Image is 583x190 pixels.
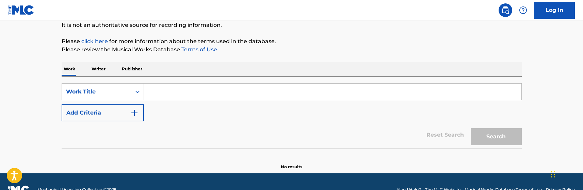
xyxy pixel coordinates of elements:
[501,6,509,14] img: search
[66,88,127,96] div: Work Title
[180,46,217,53] a: Terms of Use
[8,5,34,15] img: MLC Logo
[516,3,530,17] div: Help
[81,38,108,45] a: click here
[551,164,555,185] div: Drag
[62,21,522,29] p: It is not an authoritative source for recording information.
[62,46,522,54] p: Please review the Musical Works Database
[499,3,512,17] a: Public Search
[62,104,144,121] button: Add Criteria
[62,83,522,149] form: Search Form
[120,62,144,76] p: Publisher
[549,157,583,190] iframe: Chat Widget
[90,62,108,76] p: Writer
[62,37,522,46] p: Please for more information about the terms used in the database.
[62,62,77,76] p: Work
[519,6,527,14] img: help
[281,156,302,170] p: No results
[534,2,575,19] a: Log In
[130,109,139,117] img: 9d2ae6d4665cec9f34b9.svg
